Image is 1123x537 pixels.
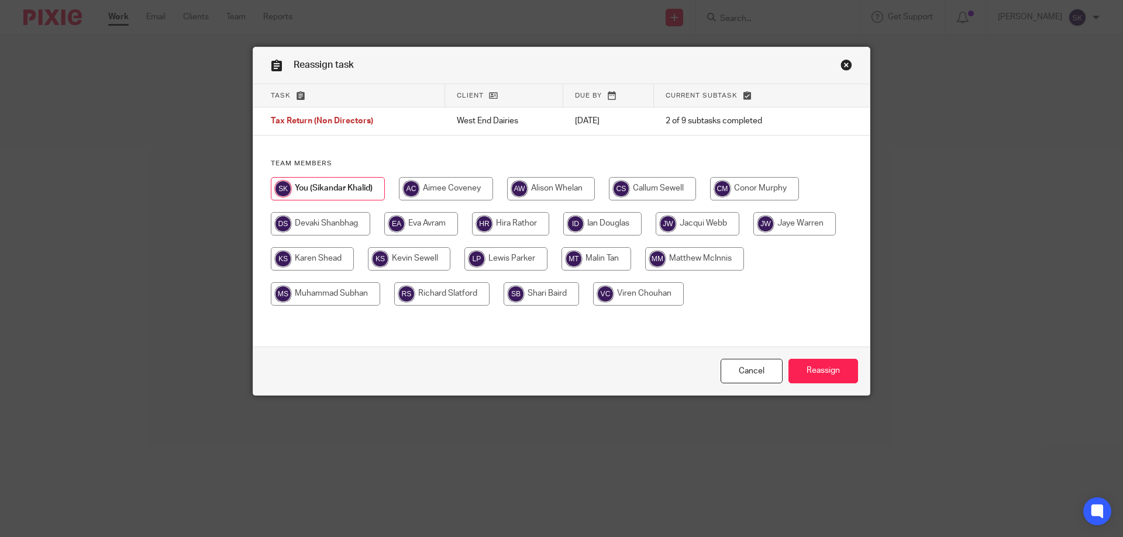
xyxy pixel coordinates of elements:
p: West End Dairies [457,115,552,127]
td: 2 of 9 subtasks completed [654,108,821,136]
a: Close this dialog window [840,59,852,75]
span: Due by [575,92,602,99]
h4: Team members [271,159,852,168]
input: Reassign [788,359,858,384]
span: Client [457,92,484,99]
a: Close this dialog window [721,359,783,384]
span: Current subtask [666,92,738,99]
span: Tax Return (Non Directors) [271,117,373,126]
span: Task [271,92,291,99]
span: Reassign task [294,60,354,70]
p: [DATE] [575,115,642,127]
